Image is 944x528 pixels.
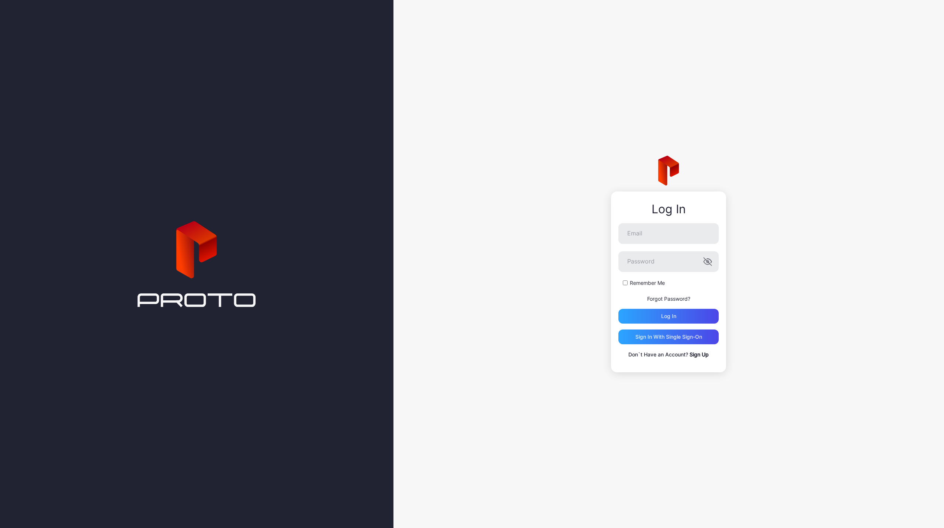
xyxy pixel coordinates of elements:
button: Sign in With Single Sign-On [618,329,719,344]
a: Forgot Password? [647,296,690,302]
div: Log In [618,203,719,216]
input: Email [618,223,719,244]
button: Password [703,257,712,266]
input: Password [618,251,719,272]
div: Log in [661,313,676,319]
div: Sign in With Single Sign-On [635,334,702,340]
a: Sign Up [690,351,709,358]
label: Remember Me [630,279,665,287]
button: Log in [618,309,719,324]
p: Don`t Have an Account? [618,350,719,359]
